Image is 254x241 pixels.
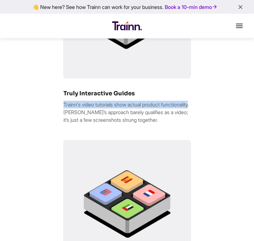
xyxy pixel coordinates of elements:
div: 👋 New here? See how Trainn can work for your business. [4,4,250,10]
p: Trainn's video tutorials show actual product functionality. [PERSON_NAME]’s approach barely quali... [63,101,191,124]
iframe: Chat Widget [222,210,254,241]
h3: Truly Interactive Guides [63,90,191,97]
img: Trainn Logo [112,21,142,30]
a: Book a 10-min demo [163,3,219,11]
